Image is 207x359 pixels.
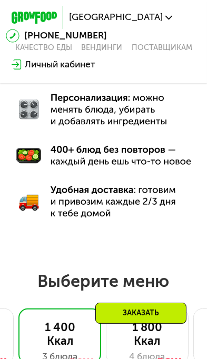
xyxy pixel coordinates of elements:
div: Личный кабинет [25,58,95,72]
a: [PHONE_NUMBER] [6,29,107,43]
h2: Выберите меню [37,271,170,292]
span: [GEOGRAPHIC_DATA] [69,13,163,22]
div: Заказать [95,303,186,324]
div: 1 400 Ккал [31,321,90,348]
div: поставщикам [132,43,192,52]
a: Качество еды [15,43,72,52]
a: Вендинги [81,43,122,52]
